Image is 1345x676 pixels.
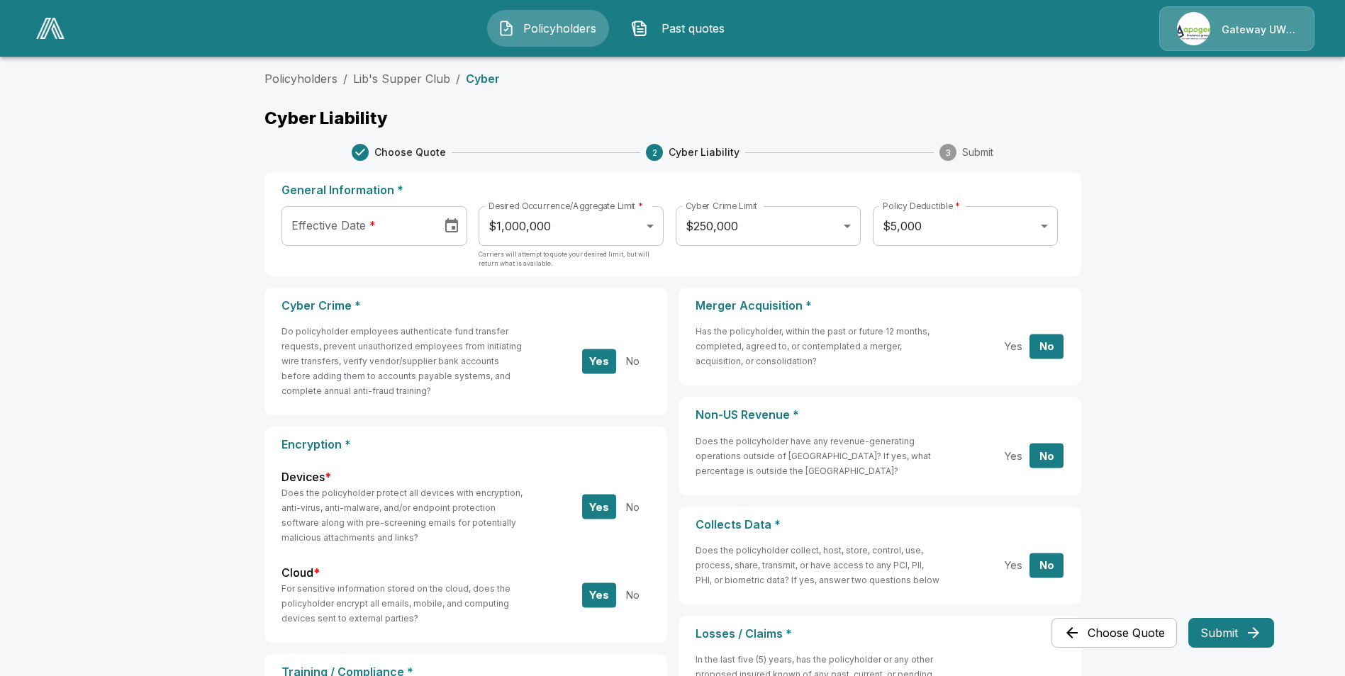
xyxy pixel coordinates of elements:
[281,565,320,581] label: Cloud
[281,299,650,312] p: Cyber Crime *
[696,324,942,368] h6: Has the policyholder, within the past or future 12 months, completed, agreed to, or contemplated ...
[36,18,65,39] img: AA Logo
[466,73,500,84] p: Cyber
[996,334,1030,359] button: Yes
[620,10,742,47] button: Past quotes IconPast quotes
[264,110,1081,127] p: Cyber Liability
[962,145,993,159] span: Submit
[1188,618,1274,648] button: Submit
[437,212,466,240] button: Choose date
[582,495,616,519] button: Yes
[456,70,460,87] li: /
[686,200,757,212] label: Cyber Crime Limit
[582,349,616,373] button: Yes
[615,349,649,373] button: No
[873,206,1057,246] div: $5,000
[479,206,663,246] div: $1,000,000
[696,543,942,587] h6: Does the policyholder collect, host, store, control, use, process, share, transmit, or have acces...
[615,582,649,607] button: No
[696,299,1064,312] p: Merger Acquisition *
[1029,444,1064,468] button: No
[696,434,942,478] h6: Does the policyholder have any revenue-generating operations outside of [GEOGRAPHIC_DATA]? If yes...
[669,145,740,159] span: Cyber Liability
[479,249,663,278] p: Carriers will attempt to quote your desired limit, but will return what is available.
[498,20,515,37] img: Policyholders Icon
[883,200,960,212] label: Policy Deductible
[281,438,650,451] p: Encryption *
[1029,334,1064,359] button: No
[374,145,446,159] span: Choose Quote
[996,444,1030,468] button: Yes
[696,518,1064,531] p: Collects Data *
[281,581,528,626] h6: For sensitive information stored on the cloud, does the policyholder encrypt all emails, mobile, ...
[281,469,331,485] label: Devices
[281,324,528,398] h6: Do policyholder employees authenticate fund transfer requests, prevent unauthorized employees fro...
[281,184,1064,197] p: General Information *
[281,485,528,545] h6: Does the policyholder protect all devices with encryption, anti-virus, anti-malware, and/or endpo...
[615,495,649,519] button: No
[654,20,732,37] span: Past quotes
[487,10,609,47] button: Policyholders IconPolicyholders
[676,206,860,246] div: $250,000
[945,147,951,158] text: 3
[489,200,643,212] label: Desired Occurrence/Aggregate Limit
[264,70,1081,87] nav: breadcrumb
[1029,553,1064,578] button: No
[520,20,598,37] span: Policyholders
[353,72,450,86] a: Lib's Supper Club
[696,627,1064,641] p: Losses / Claims *
[582,582,616,607] button: Yes
[652,147,657,158] text: 2
[631,20,648,37] img: Past quotes Icon
[264,72,337,86] a: Policyholders
[1051,618,1177,648] button: Choose Quote
[696,408,1064,422] p: Non-US Revenue *
[343,70,347,87] li: /
[996,553,1030,578] button: Yes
